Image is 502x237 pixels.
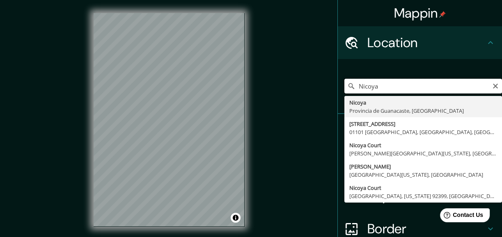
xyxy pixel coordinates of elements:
[338,26,502,59] div: Location
[439,11,446,18] img: pin-icon.png
[349,107,497,115] div: Provincia de Guanacaste, [GEOGRAPHIC_DATA]
[349,171,497,179] div: [GEOGRAPHIC_DATA][US_STATE], [GEOGRAPHIC_DATA]
[349,184,497,192] div: Nicoya Court
[349,98,497,107] div: Nicoya
[492,82,499,89] button: Clear
[349,128,497,136] div: 01101 [GEOGRAPHIC_DATA], [GEOGRAPHIC_DATA], [GEOGRAPHIC_DATA]
[349,192,497,200] div: [GEOGRAPHIC_DATA], [US_STATE] 92399, [GEOGRAPHIC_DATA]
[338,114,502,147] div: Pins
[367,221,486,237] h4: Border
[349,141,497,149] div: Nicoya Court
[338,180,502,212] div: Layout
[429,205,493,228] iframe: Help widget launcher
[349,120,497,128] div: [STREET_ADDRESS]
[349,162,497,171] div: [PERSON_NAME]
[344,79,502,93] input: Pick your city or area
[231,213,241,223] button: Toggle attribution
[349,149,497,157] div: [PERSON_NAME][GEOGRAPHIC_DATA][US_STATE], [GEOGRAPHIC_DATA]
[94,13,245,227] canvas: Map
[394,5,446,21] h4: Mappin
[338,147,502,180] div: Style
[367,188,486,204] h4: Layout
[367,34,486,51] h4: Location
